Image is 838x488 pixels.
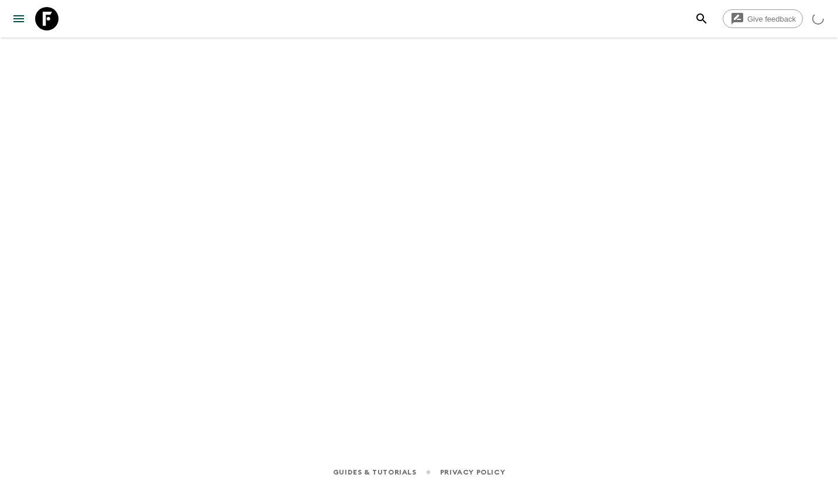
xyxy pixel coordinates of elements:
[7,7,30,30] button: menu
[723,9,803,28] a: Give feedback
[690,7,713,30] button: search adventures
[741,15,802,23] span: Give feedback
[440,466,505,479] a: Privacy Policy
[333,466,417,479] a: Guides & Tutorials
